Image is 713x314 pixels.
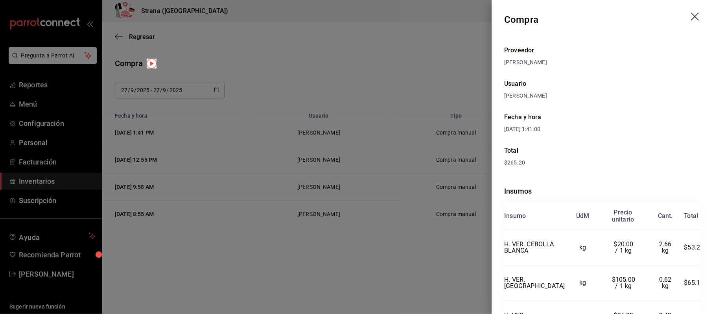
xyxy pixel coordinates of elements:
[504,146,700,155] div: Total
[504,212,526,220] div: Insumo
[504,79,700,89] div: Usuario
[684,244,704,251] span: $53.20
[504,58,700,66] div: [PERSON_NAME]
[504,92,700,100] div: [PERSON_NAME]
[504,159,525,166] span: $265.20
[684,212,698,220] div: Total
[147,59,157,68] img: Tooltip marker
[565,230,601,266] td: kg
[504,186,700,196] div: Insumos
[659,240,673,254] span: 2.66 kg
[504,230,565,266] td: H. VER. CEBOLLA BLANCA
[504,265,565,301] td: H. VER. [GEOGRAPHIC_DATA]
[684,279,704,286] span: $65.10
[659,276,673,290] span: 0.62 kg
[614,240,635,254] span: $20.00 / 1 kg
[576,212,590,220] div: UdM
[658,212,673,220] div: Cant.
[504,13,538,27] div: Compra
[612,276,637,290] span: $105.00 / 1 kg
[504,46,700,55] div: Proveedor
[565,265,601,301] td: kg
[612,209,634,223] div: Precio unitario
[504,113,602,122] div: Fecha y hora
[504,125,602,133] div: [DATE] 1:41:00
[691,13,700,22] button: drag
